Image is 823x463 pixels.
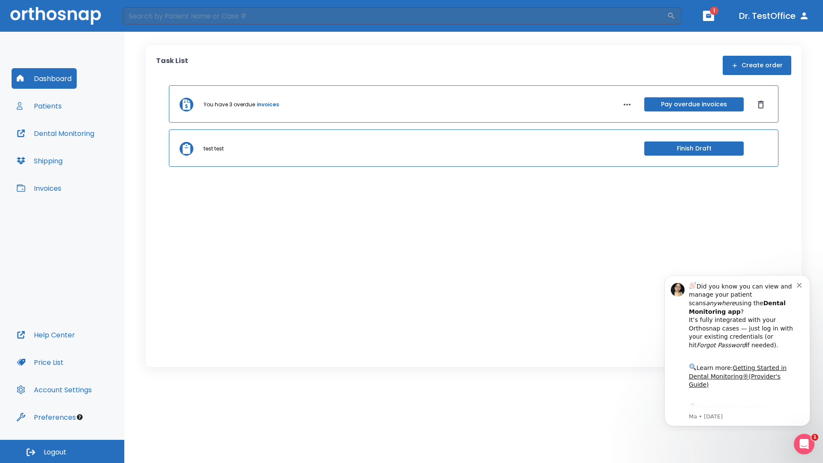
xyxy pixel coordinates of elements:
[37,145,145,153] p: Message from Ma, sent 8w ago
[204,145,224,153] p: test test
[12,123,99,144] button: Dental Monitoring
[12,150,68,171] button: Shipping
[123,7,667,24] input: Search by Patient Name or Case #
[37,135,145,178] div: Download the app: | ​ Let us know if you need help getting started!
[12,407,81,427] button: Preferences
[44,448,66,457] span: Logout
[652,268,823,431] iframe: Intercom notifications message
[12,379,97,400] button: Account Settings
[710,6,718,15] span: 1
[644,97,744,111] button: Pay overdue invoices
[12,352,69,373] button: Price List
[37,137,114,152] a: App Store
[754,98,768,111] button: Dismiss
[12,96,67,116] button: Patients
[12,178,66,198] button: Invoices
[156,56,188,75] p: Task List
[811,434,818,441] span: 1
[257,101,279,108] a: invoices
[12,68,77,89] button: Dashboard
[794,434,814,454] iframe: Intercom live chat
[76,413,84,421] div: Tooltip anchor
[644,141,744,156] button: Finish Draft
[145,13,152,20] button: Dismiss notification
[12,325,80,345] button: Help Center
[10,7,101,24] img: Orthosnap
[723,56,791,75] button: Create order
[736,8,813,24] button: Dr. TestOffice
[204,101,255,108] p: You have 3 overdue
